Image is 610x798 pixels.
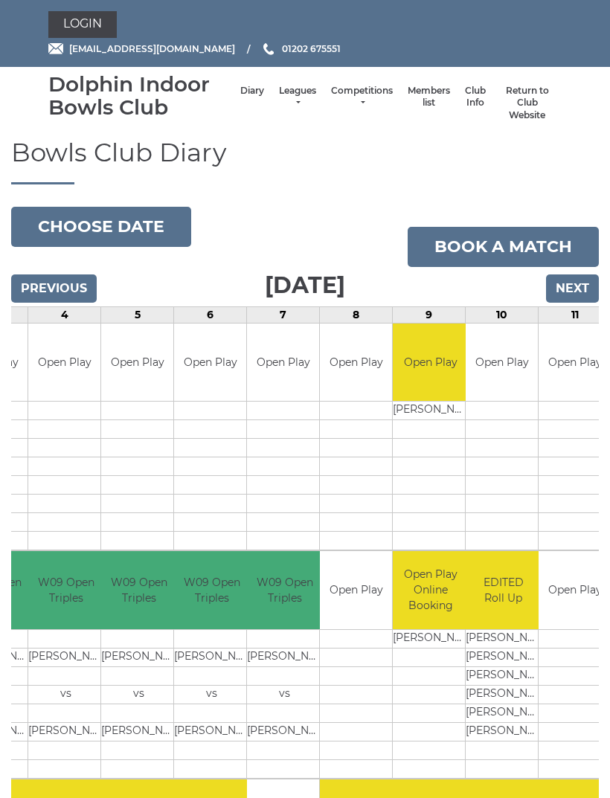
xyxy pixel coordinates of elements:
input: Previous [11,274,97,303]
img: Email [48,43,63,54]
td: [PERSON_NAME] [393,629,468,648]
a: Competitions [331,85,393,109]
td: 10 [466,306,539,323]
td: vs [174,685,249,704]
td: [PERSON_NAME] [101,648,176,666]
td: [PERSON_NAME] [174,648,249,666]
a: Diary [240,85,264,97]
td: [PERSON_NAME] [466,629,541,648]
a: Login [48,11,117,38]
td: vs [247,685,322,704]
td: [PERSON_NAME] [466,685,541,704]
div: Dolphin Indoor Bowls Club [48,73,233,119]
td: EDITED Roll Up [466,551,541,629]
input: Next [546,274,599,303]
a: Members list [408,85,450,109]
h1: Bowls Club Diary [11,139,599,184]
td: 7 [247,306,320,323]
td: Open Play [247,324,319,402]
td: 5 [101,306,174,323]
a: Return to Club Website [501,85,554,122]
span: [EMAIL_ADDRESS][DOMAIN_NAME] [69,43,235,54]
button: Choose date [11,207,191,247]
td: W09 Open Triples [247,551,322,629]
td: [PERSON_NAME] [174,722,249,741]
td: [PERSON_NAME] [393,402,468,420]
a: Book a match [408,227,599,267]
td: Open Play [320,551,392,629]
td: [PERSON_NAME] [247,648,322,666]
td: vs [28,685,103,704]
td: 8 [320,306,393,323]
td: [PERSON_NAME] [28,648,103,666]
td: Open Play [28,324,100,402]
a: Club Info [465,85,486,109]
td: 9 [393,306,466,323]
a: Email [EMAIL_ADDRESS][DOMAIN_NAME] [48,42,235,56]
td: Open Play [101,324,173,402]
td: Open Play [320,324,392,402]
td: Open Play [466,324,538,402]
td: [PERSON_NAME] [28,722,103,741]
td: [PERSON_NAME] [466,722,541,741]
td: Open Play [393,324,468,402]
img: Phone us [263,43,274,55]
td: [PERSON_NAME] [466,648,541,666]
td: W09 Open Triples [101,551,176,629]
td: 4 [28,306,101,323]
a: Leagues [279,85,316,109]
td: Open Play Online Booking [393,551,468,629]
td: W09 Open Triples [174,551,249,629]
td: [PERSON_NAME] [101,722,176,741]
span: 01202 675551 [282,43,341,54]
td: vs [101,685,176,704]
td: [PERSON_NAME] [466,704,541,722]
td: [PERSON_NAME] [466,666,541,685]
td: [PERSON_NAME] [247,722,322,741]
td: W09 Open Triples [28,551,103,629]
td: 6 [174,306,247,323]
a: Phone us 01202 675551 [261,42,341,56]
td: Open Play [174,324,246,402]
